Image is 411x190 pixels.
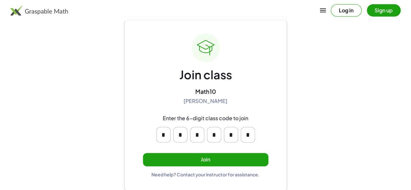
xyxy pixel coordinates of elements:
[224,127,238,143] input: Please enter OTP character 5
[207,127,221,143] input: Please enter OTP character 4
[151,171,260,177] div: Need help? Contact your instructor for assistance.
[190,127,204,143] input: Please enter OTP character 3
[143,153,268,166] button: Join
[331,4,362,17] button: Log in
[156,127,171,143] input: Please enter OTP character 1
[184,98,227,105] div: [PERSON_NAME]
[367,4,401,17] button: Sign up
[173,127,187,143] input: Please enter OTP character 2
[241,127,255,143] input: Please enter OTP character 6
[163,115,248,122] div: Enter the 6-digit class code to join
[179,67,232,82] div: Join class
[195,88,216,95] div: Math10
